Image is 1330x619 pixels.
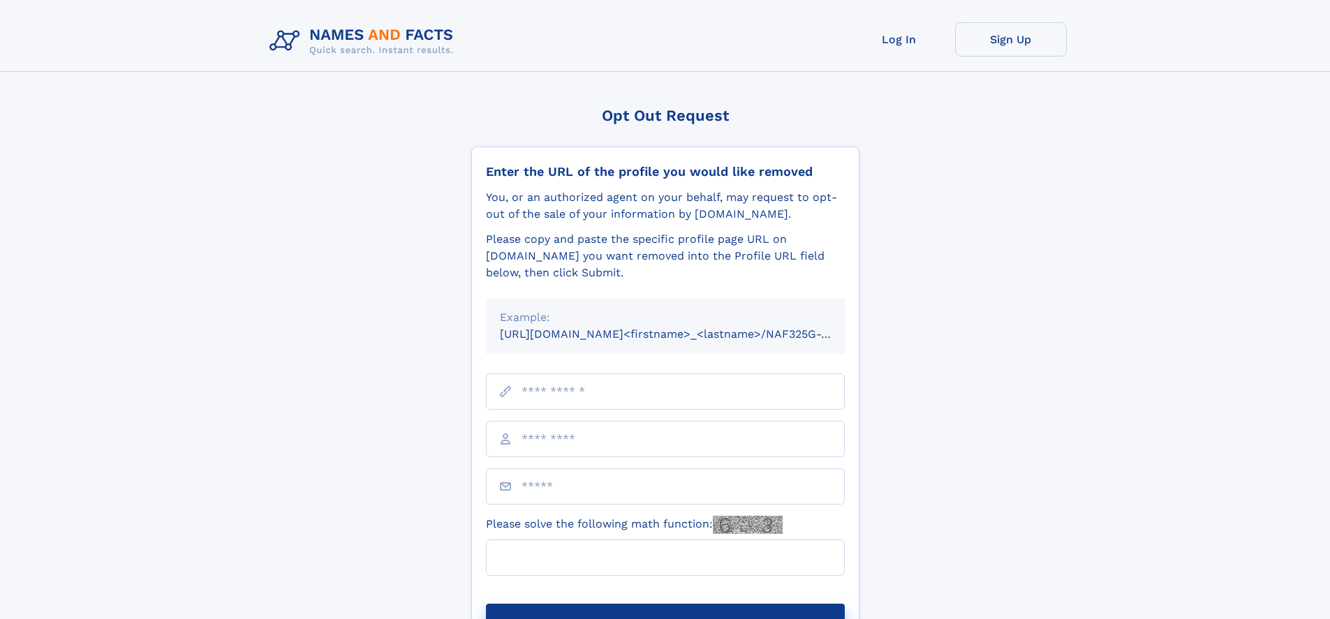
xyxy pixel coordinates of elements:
[486,516,783,534] label: Please solve the following math function:
[843,22,955,57] a: Log In
[500,309,831,326] div: Example:
[486,189,845,223] div: You, or an authorized agent on your behalf, may request to opt-out of the sale of your informatio...
[264,22,465,60] img: Logo Names and Facts
[500,327,871,341] small: [URL][DOMAIN_NAME]<firstname>_<lastname>/NAF325G-xxxxxxxx
[486,164,845,179] div: Enter the URL of the profile you would like removed
[471,107,859,124] div: Opt Out Request
[486,231,845,281] div: Please copy and paste the specific profile page URL on [DOMAIN_NAME] you want removed into the Pr...
[955,22,1067,57] a: Sign Up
